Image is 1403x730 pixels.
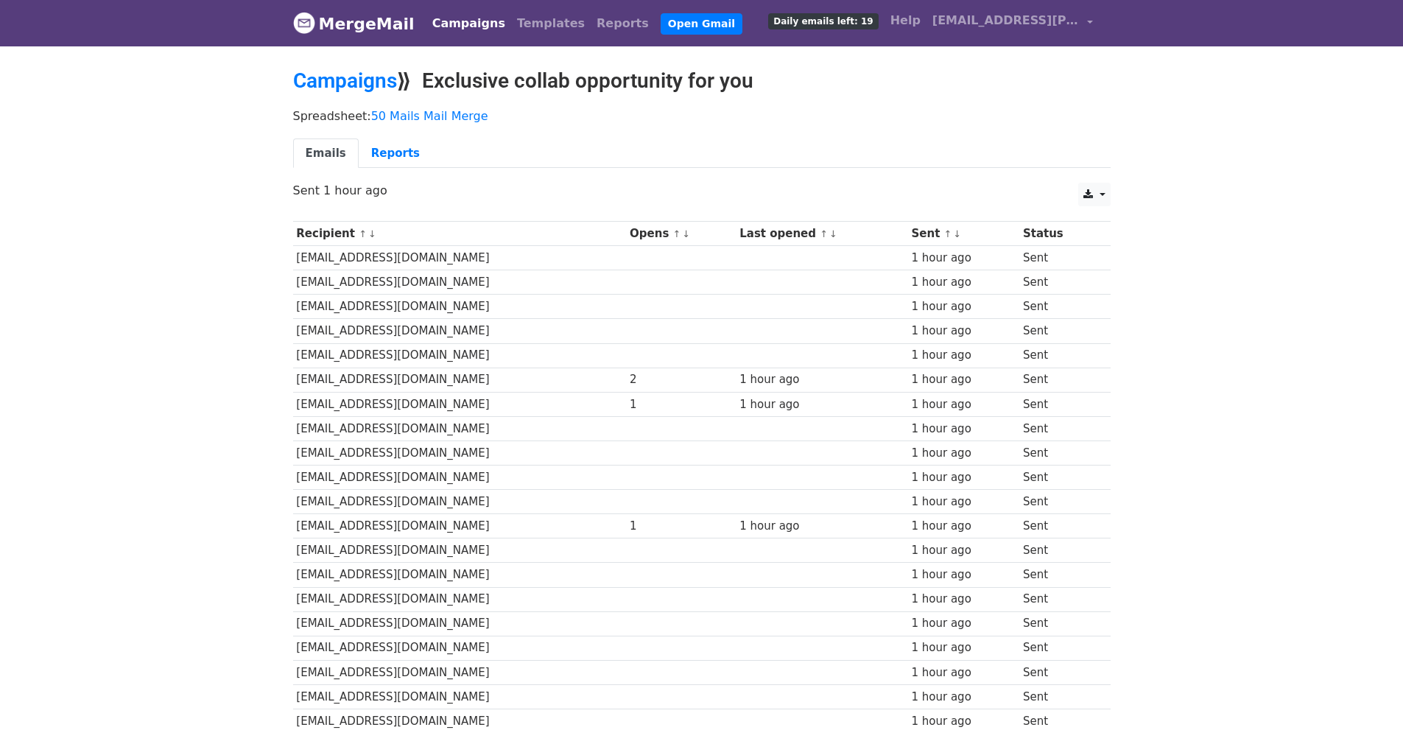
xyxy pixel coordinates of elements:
td: [EMAIL_ADDRESS][DOMAIN_NAME] [293,490,627,514]
div: 1 hour ago [911,591,1016,608]
div: 1 hour ago [911,445,1016,462]
div: 1 hour ago [911,274,1016,291]
a: Open Gmail [661,13,742,35]
img: MergeMail logo [293,12,315,34]
td: [EMAIL_ADDRESS][DOMAIN_NAME] [293,246,627,270]
div: 1 hour ago [911,396,1016,413]
div: 1 [630,396,733,413]
div: 1 hour ago [911,542,1016,559]
td: Sent [1019,660,1098,684]
a: ↑ [820,228,828,239]
a: Emails [293,138,359,169]
div: 1 hour ago [911,323,1016,340]
th: Last opened [736,222,907,246]
td: [EMAIL_ADDRESS][DOMAIN_NAME] [293,636,627,660]
a: [EMAIL_ADDRESS][PERSON_NAME][DOMAIN_NAME] [926,6,1099,41]
td: [EMAIL_ADDRESS][DOMAIN_NAME] [293,611,627,636]
a: Reports [359,138,432,169]
td: Sent [1019,392,1098,416]
td: Sent [1019,368,1098,392]
span: [EMAIL_ADDRESS][PERSON_NAME][DOMAIN_NAME] [932,12,1080,29]
a: ↓ [829,228,837,239]
td: Sent [1019,416,1098,441]
td: Sent [1019,636,1098,660]
div: 2 [630,371,733,388]
td: [EMAIL_ADDRESS][DOMAIN_NAME] [293,441,627,465]
a: ↑ [359,228,367,239]
td: [EMAIL_ADDRESS][DOMAIN_NAME] [293,270,627,295]
td: Sent [1019,587,1098,611]
div: 1 hour ago [911,494,1016,510]
td: Sent [1019,270,1098,295]
a: ↑ [944,228,952,239]
div: 1 hour ago [911,639,1016,656]
div: 1 [630,518,733,535]
p: Spreadsheet: [293,108,1111,124]
td: [EMAIL_ADDRESS][DOMAIN_NAME] [293,660,627,684]
div: 1 hour ago [911,347,1016,364]
td: [EMAIL_ADDRESS][DOMAIN_NAME] [293,466,627,490]
div: 1 hour ago [911,469,1016,486]
th: Sent [908,222,1019,246]
a: Daily emails left: 19 [762,6,884,35]
div: 1 hour ago [911,615,1016,632]
div: 1 hour ago [911,664,1016,681]
th: Opens [626,222,736,246]
p: Sent 1 hour ago [293,183,1111,198]
div: 1 hour ago [911,518,1016,535]
div: 1 hour ago [911,371,1016,388]
td: Sent [1019,538,1098,563]
td: Sent [1019,611,1098,636]
a: ↓ [682,228,690,239]
td: Sent [1019,441,1098,465]
div: 1 hour ago [911,250,1016,267]
td: Sent [1019,466,1098,490]
td: Sent [1019,514,1098,538]
td: [EMAIL_ADDRESS][DOMAIN_NAME] [293,684,627,709]
a: Campaigns [426,9,511,38]
div: 1 hour ago [739,371,904,388]
td: [EMAIL_ADDRESS][DOMAIN_NAME] [293,587,627,611]
td: [EMAIL_ADDRESS][DOMAIN_NAME] [293,295,627,319]
div: 1 hour ago [911,713,1016,730]
th: Recipient [293,222,627,246]
a: MergeMail [293,8,415,39]
a: Help [885,6,926,35]
td: Sent [1019,563,1098,587]
a: ↑ [673,228,681,239]
td: Sent [1019,295,1098,319]
span: Daily emails left: 19 [768,13,878,29]
a: Campaigns [293,69,397,93]
td: [EMAIL_ADDRESS][DOMAIN_NAME] [293,368,627,392]
div: 1 hour ago [911,421,1016,438]
h2: ⟫ Exclusive collab opportunity for you [293,69,1111,94]
td: [EMAIL_ADDRESS][DOMAIN_NAME] [293,538,627,563]
td: [EMAIL_ADDRESS][DOMAIN_NAME] [293,416,627,441]
a: ↓ [953,228,961,239]
div: 1 hour ago [739,396,904,413]
div: 1 hour ago [739,518,904,535]
a: 50 Mails Mail Merge [371,109,488,123]
td: Sent [1019,343,1098,368]
a: Reports [591,9,655,38]
td: Sent [1019,490,1098,514]
td: [EMAIL_ADDRESS][DOMAIN_NAME] [293,514,627,538]
div: 1 hour ago [911,689,1016,706]
div: 1 hour ago [911,298,1016,315]
td: [EMAIL_ADDRESS][DOMAIN_NAME] [293,563,627,587]
td: [EMAIL_ADDRESS][DOMAIN_NAME] [293,392,627,416]
td: Sent [1019,246,1098,270]
a: ↓ [368,228,376,239]
td: Sent [1019,684,1098,709]
td: [EMAIL_ADDRESS][DOMAIN_NAME] [293,343,627,368]
div: 1 hour ago [911,566,1016,583]
td: Sent [1019,319,1098,343]
td: [EMAIL_ADDRESS][DOMAIN_NAME] [293,319,627,343]
a: Templates [511,9,591,38]
th: Status [1019,222,1098,246]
